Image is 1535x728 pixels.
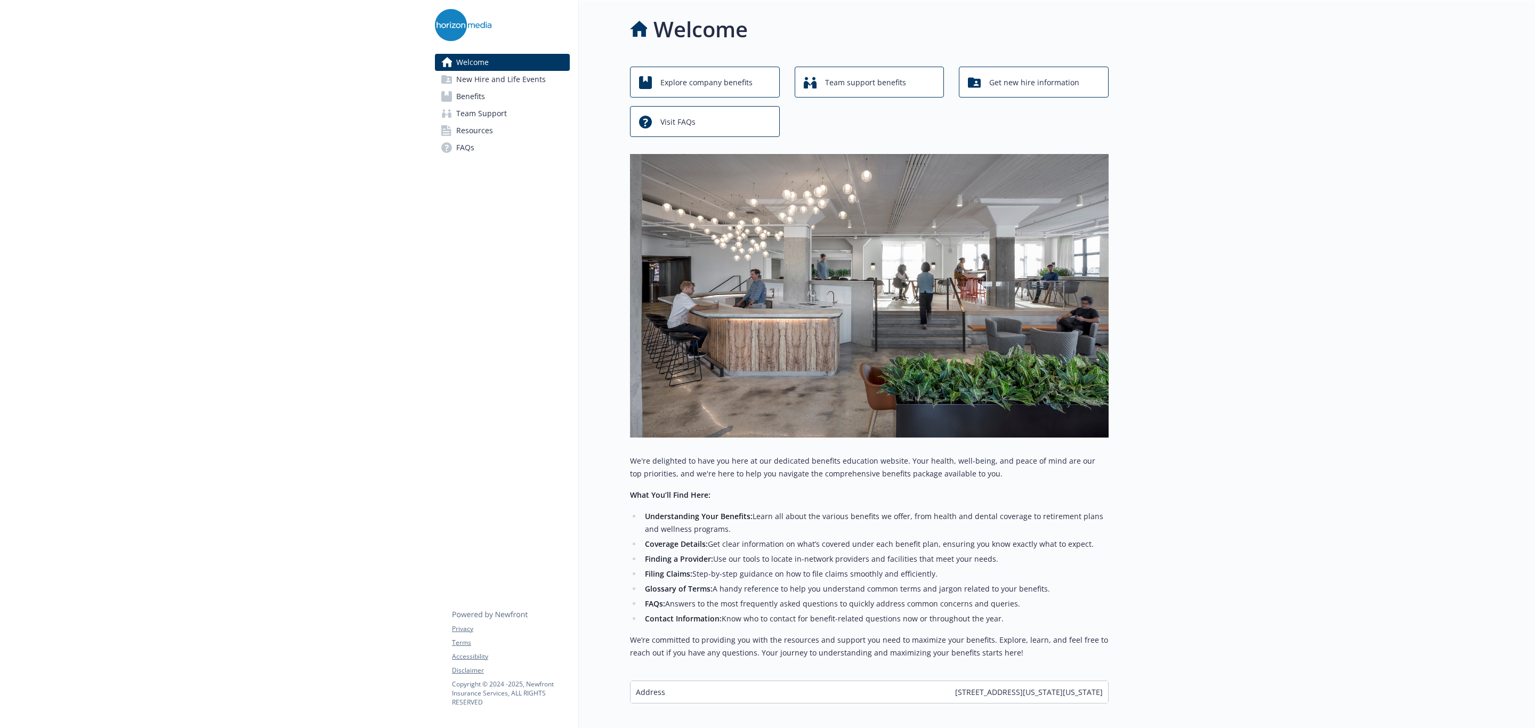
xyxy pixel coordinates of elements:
[435,139,570,156] a: FAQs
[645,539,708,549] strong: Coverage Details:
[456,139,474,156] span: FAQs
[452,638,569,648] a: Terms
[630,455,1109,480] p: We're delighted to have you here at our dedicated benefits education website. Your health, well-b...
[660,112,696,132] span: Visit FAQs
[435,122,570,139] a: Resources
[645,511,753,521] strong: Understanding Your Benefits:
[456,71,546,88] span: New Hire and Life Events
[795,67,944,98] button: Team support benefits
[456,88,485,105] span: Benefits
[642,597,1109,610] li: Answers to the most frequently asked questions to quickly address common concerns and queries.
[642,510,1109,536] li: Learn all about the various benefits we offer, from health and dental coverage to retirement plan...
[456,54,489,71] span: Welcome
[435,54,570,71] a: Welcome
[642,553,1109,565] li: Use our tools to locate in-network providers and facilities that meet your needs.
[645,598,665,609] strong: FAQs:
[636,686,665,698] span: Address
[452,680,569,707] p: Copyright © 2024 - 2025 , Newfront Insurance Services, ALL RIGHTS RESERVED
[955,686,1103,698] span: [STREET_ADDRESS][US_STATE][US_STATE]
[642,583,1109,595] li: A handy reference to help you understand common terms and jargon related to your benefits.
[642,538,1109,551] li: Get clear information on what’s covered under each benefit plan, ensuring you know exactly what t...
[642,568,1109,580] li: Step-by-step guidance on how to file claims smoothly and efficiently.
[630,634,1109,659] p: We’re committed to providing you with the resources and support you need to maximize your benefit...
[959,67,1109,98] button: Get new hire information
[630,154,1109,438] img: overview page banner
[456,122,493,139] span: Resources
[630,106,780,137] button: Visit FAQs
[645,613,722,624] strong: Contact Information:
[630,490,710,500] strong: What You’ll Find Here:
[456,105,507,122] span: Team Support
[653,13,748,45] h1: Welcome
[452,652,569,661] a: Accessibility
[435,71,570,88] a: New Hire and Life Events
[645,569,692,579] strong: Filing Claims:
[645,554,713,564] strong: Finding a Provider:
[660,72,753,93] span: Explore company benefits
[825,72,906,93] span: Team support benefits
[452,666,569,675] a: Disclaimer
[435,105,570,122] a: Team Support
[630,67,780,98] button: Explore company benefits
[642,612,1109,625] li: Know who to contact for benefit-related questions now or throughout the year.
[989,72,1079,93] span: Get new hire information
[645,584,713,594] strong: Glossary of Terms:
[452,624,569,634] a: Privacy
[435,88,570,105] a: Benefits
